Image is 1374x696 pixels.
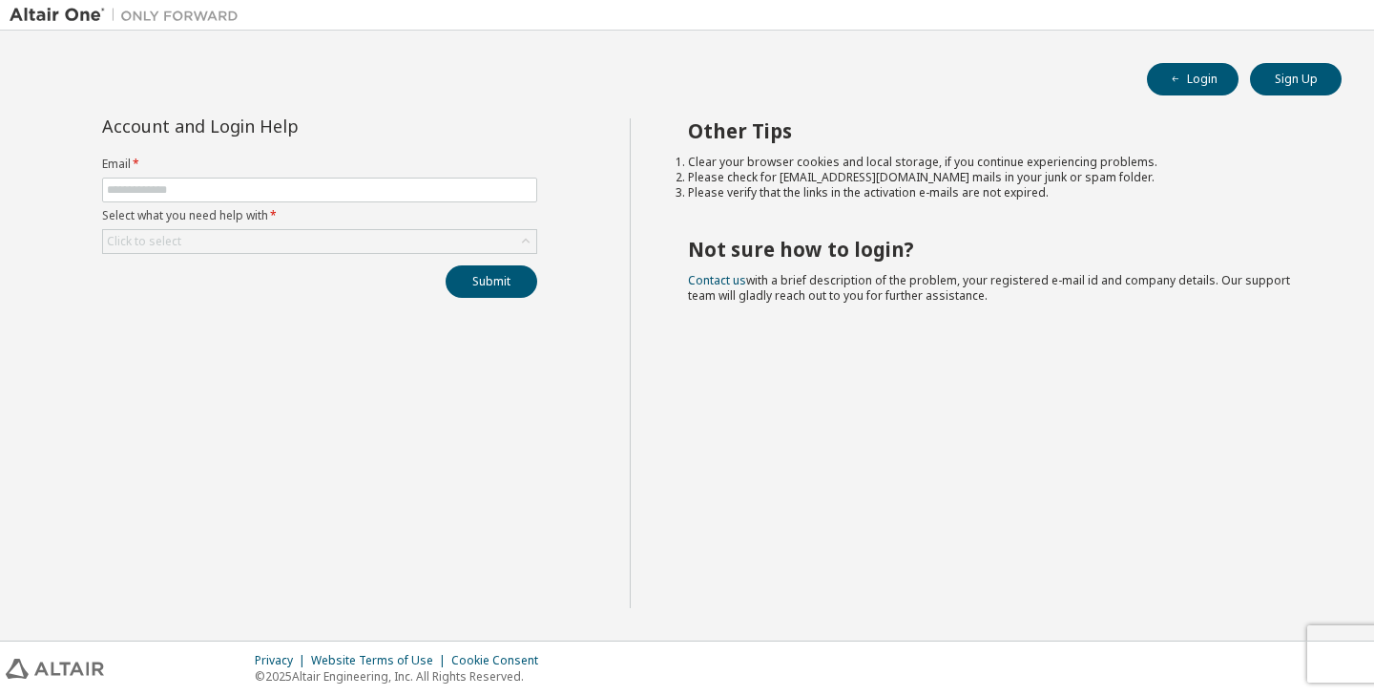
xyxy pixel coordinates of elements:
div: Account and Login Help [102,118,450,134]
button: Login [1147,63,1239,95]
label: Email [102,157,537,172]
img: Altair One [10,6,248,25]
li: Clear your browser cookies and local storage, if you continue experiencing problems. [688,155,1308,170]
li: Please check for [EMAIL_ADDRESS][DOMAIN_NAME] mails in your junk or spam folder. [688,170,1308,185]
p: © 2025 Altair Engineering, Inc. All Rights Reserved. [255,668,550,685]
img: altair_logo.svg [6,659,104,679]
div: Click to select [103,230,536,253]
div: Privacy [255,653,311,668]
div: Click to select [107,234,181,249]
h2: Not sure how to login? [688,237,1308,262]
label: Select what you need help with [102,208,537,223]
div: Cookie Consent [451,653,550,668]
li: Please verify that the links in the activation e-mails are not expired. [688,185,1308,200]
a: Contact us [688,272,746,288]
h2: Other Tips [688,118,1308,143]
button: Submit [446,265,537,298]
span: with a brief description of the problem, your registered e-mail id and company details. Our suppo... [688,272,1290,304]
button: Sign Up [1250,63,1342,95]
div: Website Terms of Use [311,653,451,668]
